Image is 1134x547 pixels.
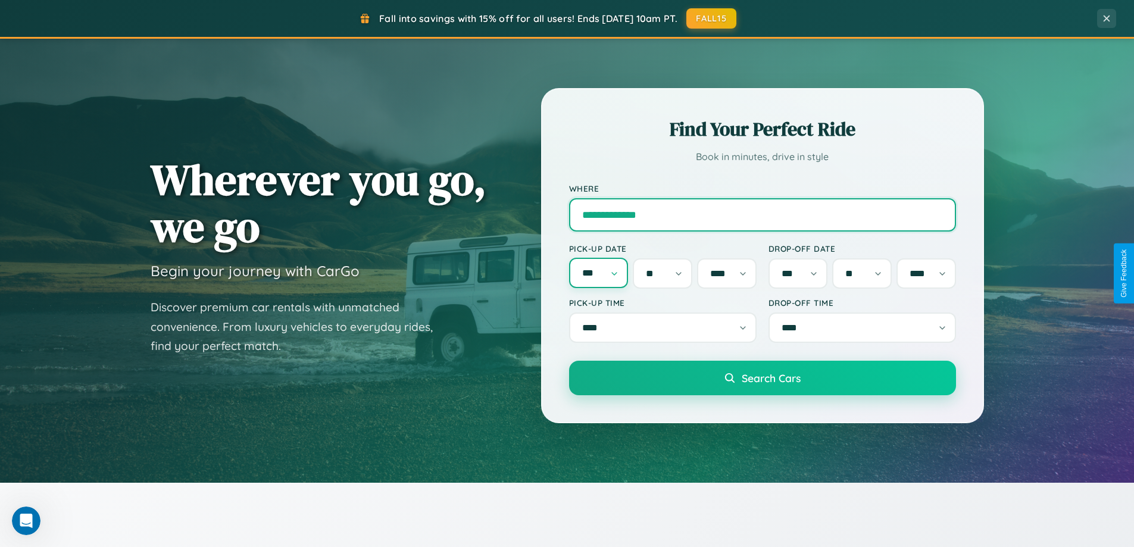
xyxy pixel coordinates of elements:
[379,12,677,24] span: Fall into savings with 15% off for all users! Ends [DATE] 10am PT.
[151,156,486,250] h1: Wherever you go, we go
[569,361,956,395] button: Search Cars
[569,243,757,254] label: Pick-up Date
[1120,249,1128,298] div: Give Feedback
[151,262,360,280] h3: Begin your journey with CarGo
[569,298,757,308] label: Pick-up Time
[686,8,736,29] button: FALL15
[569,116,956,142] h2: Find Your Perfect Ride
[12,507,40,535] iframe: Intercom live chat
[569,183,956,193] label: Where
[742,371,801,385] span: Search Cars
[769,243,956,254] label: Drop-off Date
[151,298,448,356] p: Discover premium car rentals with unmatched convenience. From luxury vehicles to everyday rides, ...
[769,298,956,308] label: Drop-off Time
[569,148,956,165] p: Book in minutes, drive in style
